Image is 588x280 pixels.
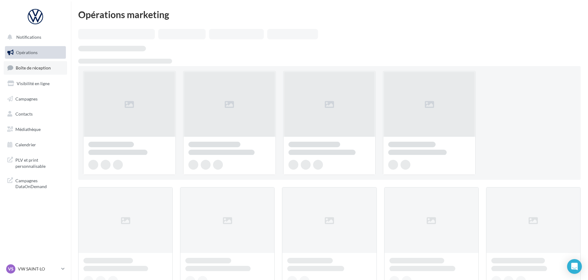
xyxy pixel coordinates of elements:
[4,153,67,172] a: PLV et print personnalisable
[567,259,582,274] div: Open Intercom Messenger
[4,123,67,136] a: Médiathèque
[15,111,33,116] span: Contacts
[4,46,67,59] a: Opérations
[15,127,41,132] span: Médiathèque
[16,34,41,40] span: Notifications
[5,263,66,275] a: VS VW SAINT-LO
[4,61,67,74] a: Boîte de réception
[15,156,63,169] span: PLV et print personnalisable
[4,138,67,151] a: Calendrier
[15,176,63,190] span: Campagnes DataOnDemand
[8,266,14,272] span: VS
[4,93,67,105] a: Campagnes
[16,50,38,55] span: Opérations
[15,142,36,147] span: Calendrier
[4,31,65,44] button: Notifications
[15,96,38,101] span: Campagnes
[78,10,581,19] div: Opérations marketing
[4,108,67,120] a: Contacts
[4,174,67,192] a: Campagnes DataOnDemand
[18,266,59,272] p: VW SAINT-LO
[4,77,67,90] a: Visibilité en ligne
[17,81,50,86] span: Visibilité en ligne
[16,65,51,70] span: Boîte de réception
